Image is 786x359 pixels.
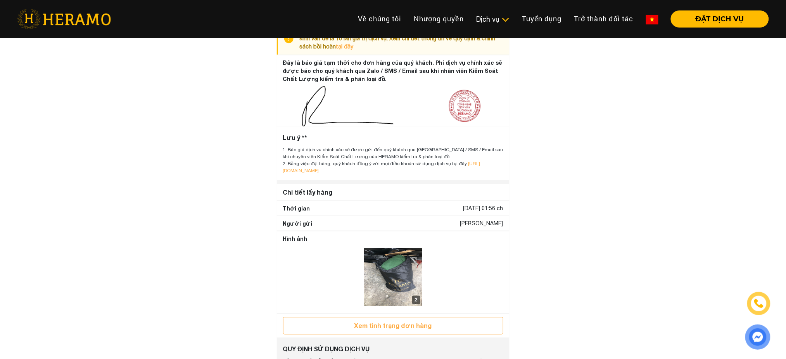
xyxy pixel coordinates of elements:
img: vn-flag.png [646,15,658,24]
div: Chi tiết lấy hàng [280,185,506,200]
div: Thời gian [283,204,310,212]
a: Trở thành đối tác [568,10,640,27]
img: subToggleIcon [501,16,510,24]
div: Đây là báo giá tạm thời cho đơn hàng của quý khách. Phí dịch vụ chính xác sẽ được báo cho quý khá... [283,59,503,83]
img: seals.png [444,86,484,127]
a: ĐẶT DỊCH VỤ [665,16,769,22]
img: info [284,26,300,51]
div: QUY ĐỊNH SỬ DỤNG DỊCH VỤ [283,345,503,354]
button: ĐẶT DỊCH VỤ [671,10,769,28]
button: Xem tình trạng đơn hàng [283,317,503,335]
img: phone-icon [755,299,764,308]
img: 236325-0907878829-1754722597472007.jpg [302,86,394,127]
div: [PERSON_NAME] [460,219,503,228]
a: Về chúng tôi [352,10,408,27]
img: logo [364,248,422,306]
div: Dịch vụ [476,14,510,24]
div: 2. Bằng việc đặt hàng, quý khách đồng ý với mọi điều khoản sử dụng dịch vụ tại đây: . [283,160,503,174]
a: Nhượng quyền [408,10,470,27]
span: Hiện tại đơn hàng không áp dụng gói an tâm. Giá trị bồi hoàn tối đa nếu phát sinh vấn đề là 10 lầ... [300,27,496,50]
div: Hình ảnh [283,235,503,243]
img: heramo-logo.png [17,9,111,29]
div: Người gửi [283,219,313,228]
div: 2 [412,296,420,304]
a: tại đây [336,43,354,50]
a: phone-icon [748,293,769,314]
div: 1. Báo giá dịch vụ chính xác sẽ được gửi đến quý khách qua [GEOGRAPHIC_DATA] / SMS / Email sau kh... [283,146,503,160]
div: [DATE] 01:56 ch [463,204,503,212]
a: Tuyển dụng [516,10,568,27]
